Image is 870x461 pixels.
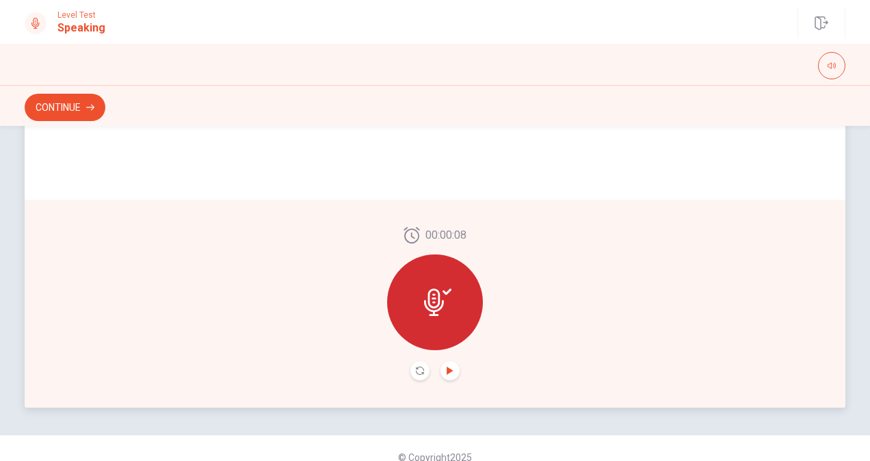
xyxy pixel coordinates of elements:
button: Record Again [410,361,430,380]
span: Level Test [57,10,105,20]
button: Continue [25,94,105,121]
button: Play Audio [440,361,460,380]
span: 00:00:08 [425,227,466,243]
h1: Speaking [57,20,105,36]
